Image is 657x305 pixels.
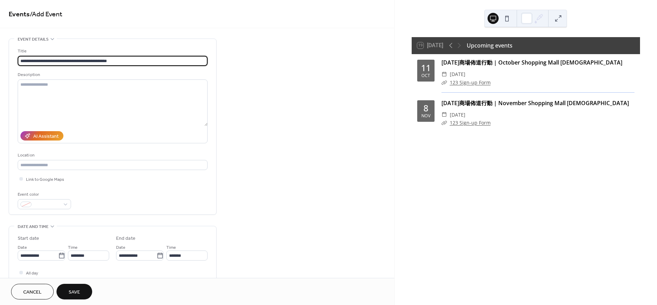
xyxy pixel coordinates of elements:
[33,133,59,140] div: AI Assistant
[421,74,430,78] div: Oct
[30,8,62,21] span: / Add Event
[26,277,54,284] span: Show date only
[421,114,430,118] div: Nov
[18,48,206,55] div: Title
[18,191,70,198] div: Event color
[166,244,176,251] span: Time
[18,36,49,43] span: Event details
[441,70,447,78] div: ​
[450,79,491,86] a: 123 Sign-up Form
[26,176,64,183] span: Link to Google Maps
[11,284,54,299] button: Cancel
[450,70,465,78] span: [DATE]
[18,152,206,159] div: Location
[441,111,447,119] div: ​
[116,244,125,251] span: Date
[18,235,39,242] div: Start date
[423,104,428,112] div: 8
[68,244,78,251] span: Time
[20,131,63,141] button: AI Assistant
[450,119,491,126] a: 123 Sign-up Form
[450,111,465,119] span: [DATE]
[18,223,49,230] span: Date and time
[56,284,92,299] button: Save
[441,99,629,107] a: [DATE]商場佈道行動 | November Shopping Mall [DEMOGRAPHIC_DATA]
[18,71,206,78] div: Description
[18,244,27,251] span: Date
[441,78,447,87] div: ​
[467,41,513,50] div: Upcoming events
[69,289,80,296] span: Save
[441,59,622,66] a: [DATE]商場佈道行動 | October Shopping Mall [DEMOGRAPHIC_DATA]
[9,8,30,21] a: Events
[116,235,135,242] div: End date
[441,119,447,127] div: ​
[26,270,38,277] span: All day
[23,289,42,296] span: Cancel
[421,63,431,72] div: 11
